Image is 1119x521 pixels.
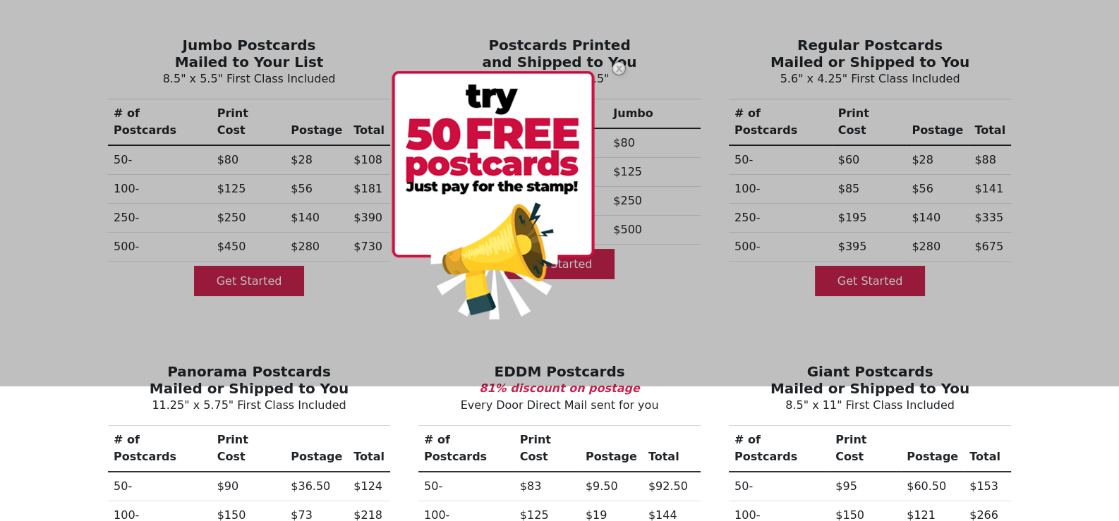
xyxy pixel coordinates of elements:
[416,397,703,414] p: Every Door Direct Mail sent for you
[643,426,701,472] th: Total
[105,397,393,414] p: 11.25" x 5.75" First Class Included
[418,472,514,501] th: 50-
[726,397,1014,414] p: 8.5" x 11" First Class Included
[830,472,901,501] td: $95
[108,426,212,472] th: # of Postcards
[348,472,390,501] td: $124
[285,426,348,472] th: Postage
[514,472,580,501] td: $83
[830,426,901,472] th: Print Cost
[108,472,212,501] th: 50-
[729,426,830,472] th: # of Postcards
[479,381,639,395] b: 81% discount on postage
[348,426,390,472] th: Total
[643,472,701,501] td: $92.50
[212,472,286,501] td: $90
[285,472,348,501] td: $36.50
[837,193,1119,521] iframe: LiveChat chat widget
[580,426,643,472] th: Postage
[598,48,639,89] img: closebutton.png
[418,426,514,472] th: # of Postcards
[729,472,830,501] th: 50-
[514,426,580,472] th: Print Cost
[392,71,595,319] img: 50free.png
[212,426,286,472] th: Print Cost
[580,472,643,501] td: $9.50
